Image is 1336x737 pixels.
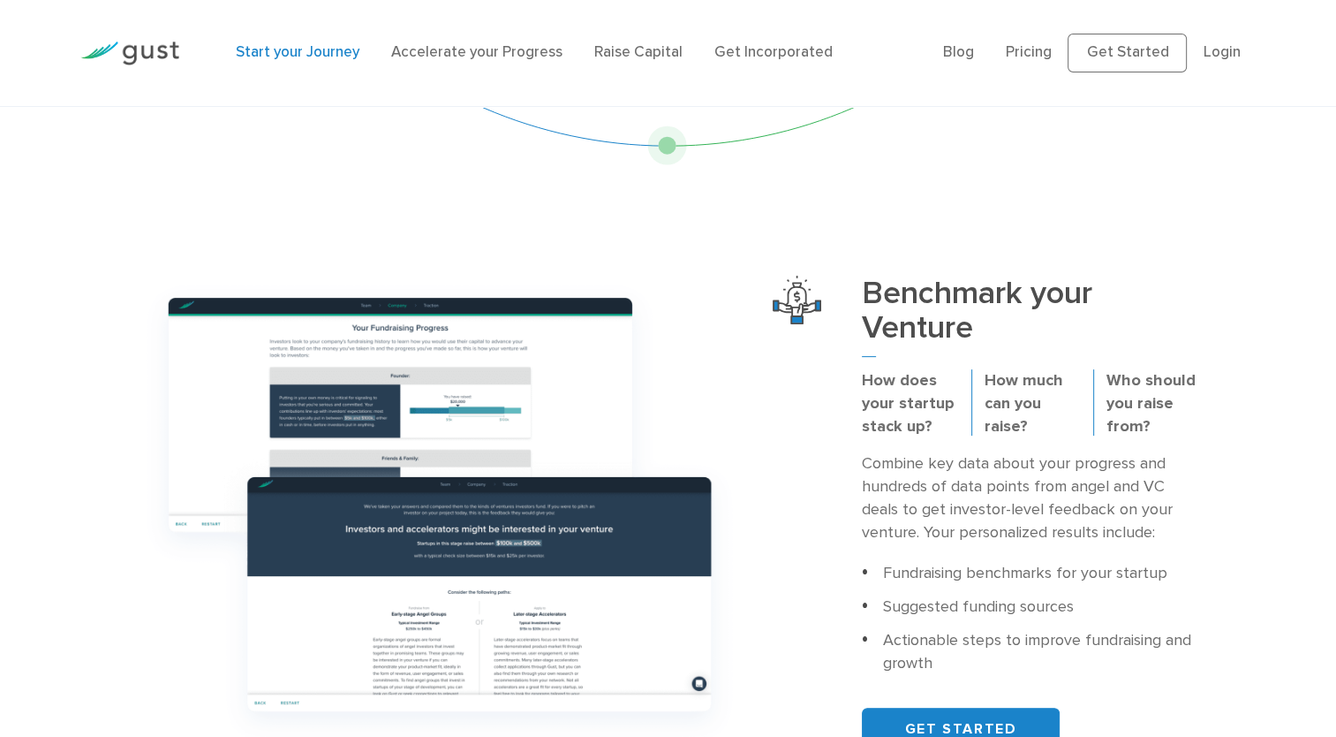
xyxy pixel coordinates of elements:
h3: Benchmark your Venture [862,276,1203,357]
a: Login [1203,43,1240,61]
a: Start your Journey [236,43,359,61]
img: Gust Logo [80,42,179,65]
p: Who should you raise from? [1106,369,1203,438]
li: Suggested funding sources [862,596,1203,619]
img: Benchmark Your Venture [773,276,821,324]
p: How does your startup stack up? [862,369,958,438]
a: Blog [943,43,974,61]
p: How much can you raise? [985,369,1081,438]
li: Fundraising benchmarks for your startup [862,562,1203,585]
a: Get Started [1068,34,1187,72]
a: Raise Capital [594,43,683,61]
p: Combine key data about your progress and hundreds of data points from angel and VC deals to get i... [862,452,1203,544]
a: Pricing [1006,43,1052,61]
a: Get Incorporated [714,43,833,61]
a: Accelerate your Progress [391,43,562,61]
li: Actionable steps to improve fundraising and growth [862,629,1203,675]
